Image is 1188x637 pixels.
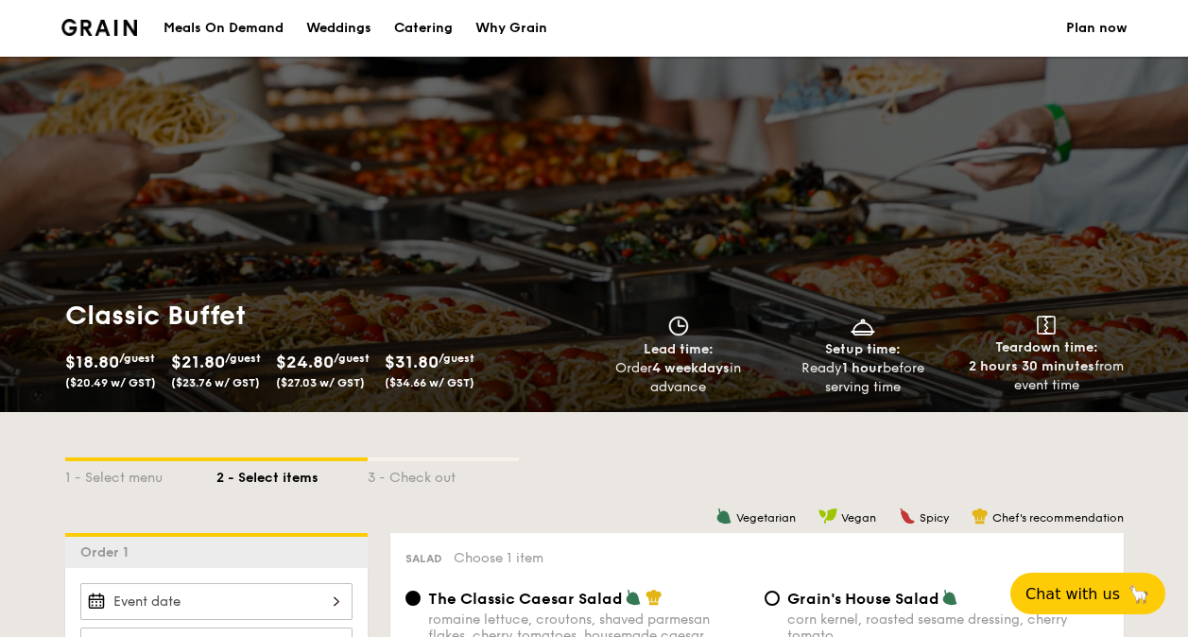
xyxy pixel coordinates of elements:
[61,19,138,36] img: Grain
[225,352,261,365] span: /guest
[849,316,877,336] img: icon-dish.430c3a2e.svg
[385,376,474,389] span: ($34.66 w/ GST)
[171,376,260,389] span: ($23.76 w/ GST)
[941,589,958,606] img: icon-vegetarian.fe4039eb.svg
[787,590,939,608] span: Grain's House Salad
[65,299,587,333] h1: Classic Buffet
[1037,316,1056,335] img: icon-teardown.65201eee.svg
[765,591,780,606] input: Grain's House Saladcorn kernel, roasted sesame dressing, cherry tomato
[995,339,1098,355] span: Teardown time:
[664,316,693,336] img: icon-clock.2db775ea.svg
[715,508,732,525] img: icon-vegetarian.fe4039eb.svg
[334,352,370,365] span: /guest
[368,461,519,488] div: 3 - Check out
[1025,585,1120,603] span: Chat with us
[825,341,901,357] span: Setup time:
[276,376,365,389] span: ($27.03 w/ GST)
[841,511,876,525] span: Vegan
[65,461,216,488] div: 1 - Select menu
[428,590,623,608] span: The Classic Caesar Salad
[405,591,421,606] input: The Classic Caesar Saladromaine lettuce, croutons, shaved parmesan flakes, cherry tomatoes, house...
[972,508,989,525] img: icon-chef-hat.a58ddaea.svg
[454,550,543,566] span: Choose 1 item
[778,359,947,397] div: Ready before serving time
[652,360,730,376] strong: 4 weekdays
[80,583,353,620] input: Event date
[736,511,796,525] span: Vegetarian
[1010,573,1165,614] button: Chat with us🦙
[61,19,138,36] a: Logotype
[80,544,136,560] span: Order 1
[1128,583,1150,605] span: 🦙
[920,511,949,525] span: Spicy
[818,508,837,525] img: icon-vegan.f8ff3823.svg
[171,352,225,372] span: $21.80
[969,358,1094,374] strong: 2 hours 30 minutes
[216,461,368,488] div: 2 - Select items
[65,352,119,372] span: $18.80
[842,360,883,376] strong: 1 hour
[119,352,155,365] span: /guest
[625,589,642,606] img: icon-vegetarian.fe4039eb.svg
[594,359,764,397] div: Order in advance
[644,341,714,357] span: Lead time:
[992,511,1124,525] span: Chef's recommendation
[385,352,439,372] span: $31.80
[276,352,334,372] span: $24.80
[439,352,474,365] span: /guest
[405,552,442,565] span: Salad
[65,376,156,389] span: ($20.49 w/ GST)
[646,589,663,606] img: icon-chef-hat.a58ddaea.svg
[962,357,1131,395] div: from event time
[899,508,916,525] img: icon-spicy.37a8142b.svg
